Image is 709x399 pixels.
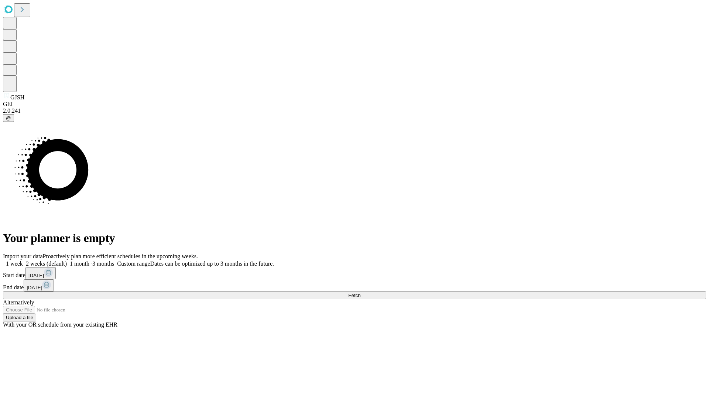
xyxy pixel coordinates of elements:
span: 2 weeks (default) [26,260,67,267]
span: [DATE] [28,273,44,278]
div: End date [3,279,706,291]
button: Upload a file [3,314,36,321]
span: Fetch [348,293,360,298]
div: GEI [3,101,706,108]
span: [DATE] [27,285,42,290]
span: Alternatively [3,299,34,306]
span: @ [6,115,11,121]
span: 1 week [6,260,23,267]
span: GJSH [10,94,24,100]
span: Import your data [3,253,43,259]
button: [DATE] [25,267,56,279]
span: Proactively plan more efficient schedules in the upcoming weeks. [43,253,198,259]
span: 3 months [92,260,114,267]
button: Fetch [3,291,706,299]
span: With your OR schedule from your existing EHR [3,321,117,328]
div: Start date [3,267,706,279]
h1: Your planner is empty [3,231,706,245]
span: 1 month [70,260,89,267]
span: Dates can be optimized up to 3 months in the future. [150,260,274,267]
button: [DATE] [24,279,54,291]
div: 2.0.241 [3,108,706,114]
button: @ [3,114,14,122]
span: Custom range [117,260,150,267]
